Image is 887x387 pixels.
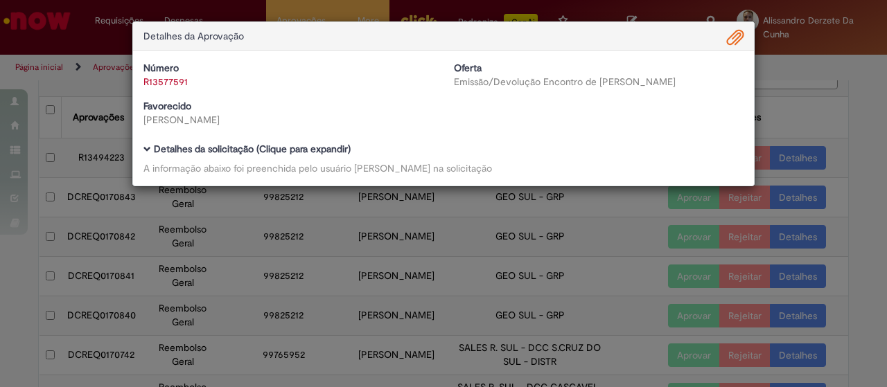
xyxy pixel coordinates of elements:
[143,144,744,154] h5: Detalhes da solicitação (Clique para expandir)
[154,143,351,155] b: Detalhes da solicitação (Clique para expandir)
[143,161,744,175] div: A informação abaixo foi preenchida pelo usuário [PERSON_NAME] na solicitação
[143,75,188,88] a: R13577591
[143,30,244,42] span: Detalhes da Aprovação
[454,75,744,89] div: Emissão/Devolução Encontro de [PERSON_NAME]
[143,62,179,74] b: Número
[143,113,433,127] div: [PERSON_NAME]
[454,62,482,74] b: Oferta
[143,100,191,112] b: Favorecido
